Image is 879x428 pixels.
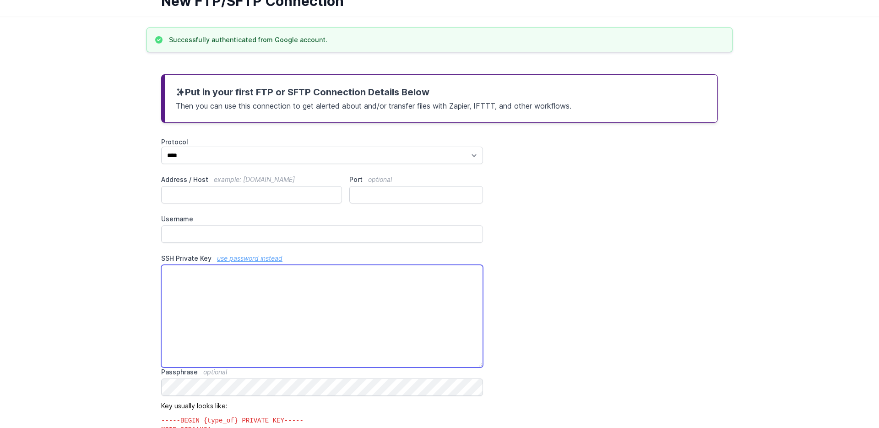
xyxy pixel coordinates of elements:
label: Passphrase [161,368,483,377]
span: optional [203,368,227,376]
h3: Successfully authenticated from Google account. [169,35,327,44]
span: example: [DOMAIN_NAME] [214,176,295,183]
span: optional [368,176,392,183]
label: SSH Private Key [161,254,483,263]
label: Port [349,175,483,184]
label: Protocol [161,137,483,147]
h3: Put in your first FTP or SFTP Connection Details Below [176,86,706,99]
a: use password instead [217,254,282,262]
label: Username [161,214,483,224]
iframe: Drift Widget Chat Controller [833,382,868,417]
label: Address / Host [161,175,342,184]
p: Then you can use this connection to get alerted about and/or transfer files with Zapier, IFTTT, a... [176,99,706,111]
